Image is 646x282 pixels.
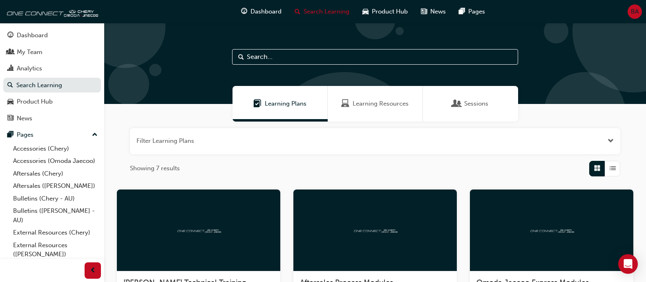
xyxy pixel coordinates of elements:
div: Dashboard [17,31,48,40]
span: Dashboard [250,7,282,16]
span: up-icon [92,130,98,140]
span: pages-icon [7,131,13,139]
a: Aftersales ([PERSON_NAME]) [10,180,101,192]
div: News [17,114,32,123]
span: car-icon [7,98,13,106]
span: news-icon [7,115,13,122]
img: oneconnect [176,226,221,234]
a: Accessories (Omoda Jaecoo) [10,155,101,167]
span: guage-icon [241,7,247,17]
button: Pages [3,127,101,142]
span: Pages [468,7,485,16]
img: oneconnect [4,3,98,20]
a: Product Hub [3,94,101,109]
span: Learning Plans [253,99,262,108]
a: guage-iconDashboard [235,3,288,20]
img: oneconnect [353,226,398,234]
a: Accessories (Chery) [10,142,101,155]
span: BA [631,7,639,16]
a: My Team [3,45,101,60]
a: Aftersales (Chery) [10,167,101,180]
span: Sessions [464,99,488,108]
a: External Resources (Chery) [10,226,101,239]
span: Showing 7 results [130,164,180,173]
a: Bulletins ([PERSON_NAME] - AU) [10,205,101,226]
span: Grid [594,164,600,173]
span: people-icon [7,49,13,56]
span: search-icon [7,82,13,89]
div: Pages [17,130,34,140]
a: SessionsSessions [423,86,518,122]
a: pages-iconPages [452,3,492,20]
div: Product Hub [17,97,53,106]
span: Sessions [453,99,461,108]
a: External Resources ([PERSON_NAME]) [10,239,101,261]
a: search-iconSearch Learning [288,3,356,20]
button: BA [628,5,642,19]
span: Learning Resources [341,99,349,108]
div: Open Intercom Messenger [618,254,638,274]
a: car-iconProduct Hub [356,3,414,20]
a: news-iconNews [414,3,452,20]
span: pages-icon [459,7,465,17]
span: chart-icon [7,65,13,72]
span: Learning Plans [265,99,306,108]
img: oneconnect [529,226,574,234]
a: Dashboard [3,28,101,43]
button: DashboardMy TeamAnalyticsSearch LearningProduct HubNews [3,26,101,127]
button: Open the filter [608,136,614,146]
span: news-icon [421,7,427,17]
a: Learning ResourcesLearning Resources [328,86,423,122]
a: News [3,111,101,126]
div: My Team [17,47,42,57]
a: Bulletins (Chery - AU) [10,192,101,205]
span: Search [238,52,244,62]
span: car-icon [362,7,369,17]
a: Search Learning [3,78,101,93]
span: List [610,164,616,173]
a: Analytics [3,61,101,76]
span: Product Hub [372,7,408,16]
span: Learning Resources [353,99,409,108]
input: Search... [232,49,518,65]
span: Search Learning [304,7,349,16]
span: prev-icon [90,266,96,276]
a: Learning PlansLearning Plans [232,86,328,122]
span: News [430,7,446,16]
span: guage-icon [7,32,13,39]
div: Analytics [17,64,42,73]
span: search-icon [295,7,300,17]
